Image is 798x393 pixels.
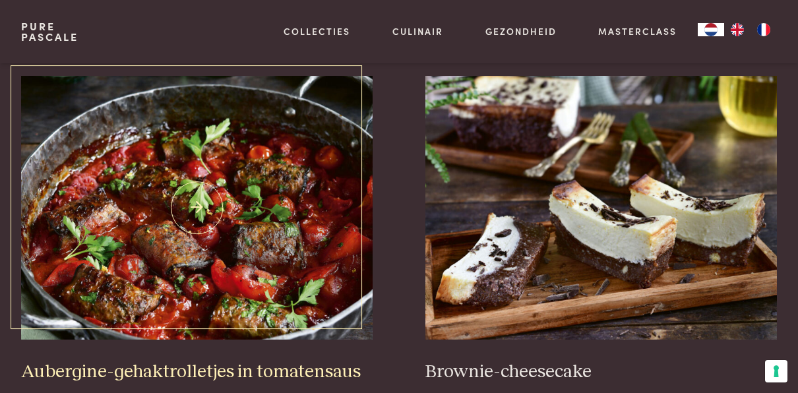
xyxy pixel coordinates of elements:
[21,76,373,340] img: Aubergine-gehaktrolletjes in tomatensaus
[21,76,373,383] a: Aubergine-gehaktrolletjes in tomatensaus Aubergine-gehaktrolletjes in tomatensaus
[698,23,724,36] a: NL
[751,23,777,36] a: FR
[698,23,777,36] aside: Language selected: Nederlands
[284,24,350,38] a: Collecties
[392,24,443,38] a: Culinair
[21,361,373,384] h3: Aubergine-gehaktrolletjes in tomatensaus
[724,23,751,36] a: EN
[724,23,777,36] ul: Language list
[425,76,777,340] img: Brownie-cheesecake
[425,76,777,383] a: Brownie-cheesecake Brownie-cheesecake
[485,24,557,38] a: Gezondheid
[698,23,724,36] div: Language
[425,361,777,384] h3: Brownie-cheesecake
[765,360,787,382] button: Uw voorkeuren voor toestemming voor trackingtechnologieën
[21,21,78,42] a: PurePascale
[598,24,677,38] a: Masterclass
